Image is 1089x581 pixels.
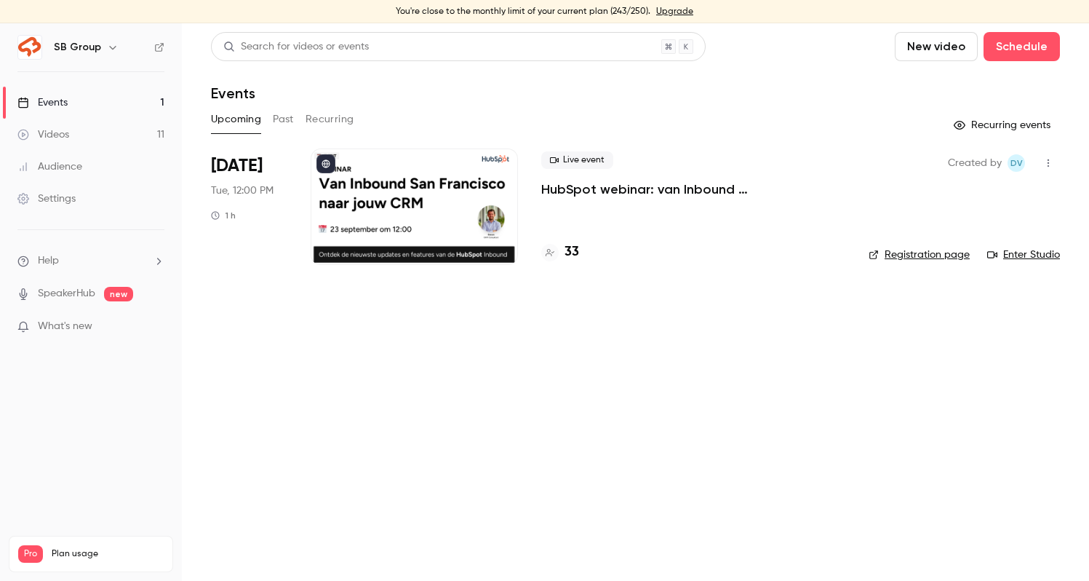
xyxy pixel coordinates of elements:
button: New video [895,32,978,61]
span: Pro [18,545,43,563]
a: 33 [541,242,579,262]
img: SB Group [18,36,41,59]
span: Plan usage [52,548,164,560]
button: Schedule [984,32,1060,61]
span: Created by [948,154,1002,172]
div: Settings [17,191,76,206]
span: Dv [1010,154,1023,172]
h6: SB Group [54,40,101,55]
h1: Events [211,84,255,102]
div: Sep 23 Tue, 12:00 PM (Europe/Amsterdam) [211,149,287,265]
div: Audience [17,159,82,174]
span: Dante van der heijden [1008,154,1025,172]
span: new [104,287,133,301]
button: Recurring events [947,114,1060,137]
span: Tue, 12:00 PM [211,183,274,198]
button: Past [273,108,294,131]
iframe: Noticeable Trigger [147,320,164,333]
a: HubSpot webinar: van Inbound [GEOGRAPHIC_DATA] naar jouw CRM [541,181,845,198]
button: Upcoming [211,108,261,131]
li: help-dropdown-opener [17,253,164,269]
span: [DATE] [211,154,263,178]
div: 1 h [211,210,236,221]
a: Registration page [869,248,970,262]
div: Search for videos or events [223,39,369,55]
a: SpeakerHub [38,286,95,301]
button: Recurring [306,108,354,131]
a: Upgrade [656,6,693,17]
a: Enter Studio [987,248,1060,262]
div: Videos [17,127,69,142]
h4: 33 [565,242,579,262]
span: Live event [541,151,613,169]
span: Help [38,253,59,269]
span: What's new [38,319,92,334]
div: Events [17,95,68,110]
